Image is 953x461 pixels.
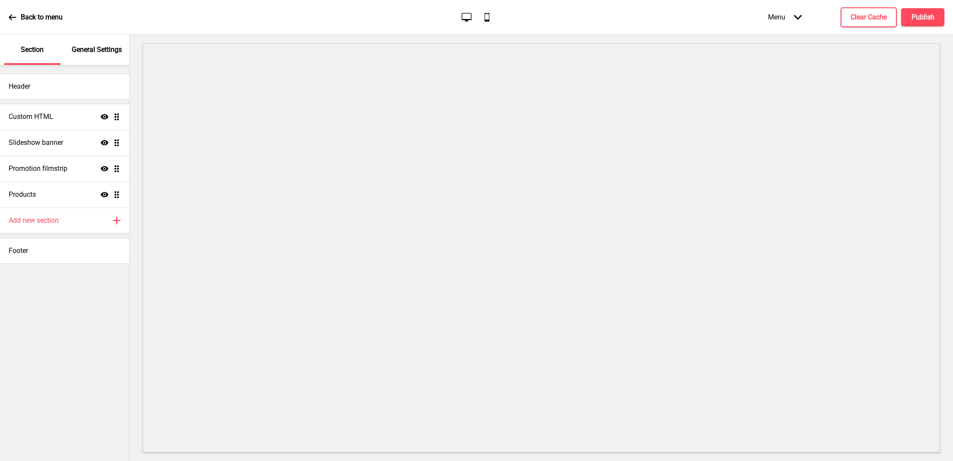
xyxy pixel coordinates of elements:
[21,13,63,22] p: Back to menu
[9,112,53,122] h4: Custom HTML
[851,13,887,22] h4: Clear Cache
[912,13,934,22] h4: Publish
[72,45,122,54] p: General Settings
[9,6,63,29] a: Back to menu
[9,82,30,91] h4: Header
[9,216,59,225] h4: Add new section
[21,45,44,54] p: Section
[9,138,63,147] h4: Slideshow banner
[759,4,810,30] div: Menu
[9,190,36,199] h4: Products
[9,246,28,256] h4: Footer
[841,7,897,27] button: Clear Cache
[901,8,944,26] button: Publish
[9,164,67,173] h4: Promotion filmstrip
